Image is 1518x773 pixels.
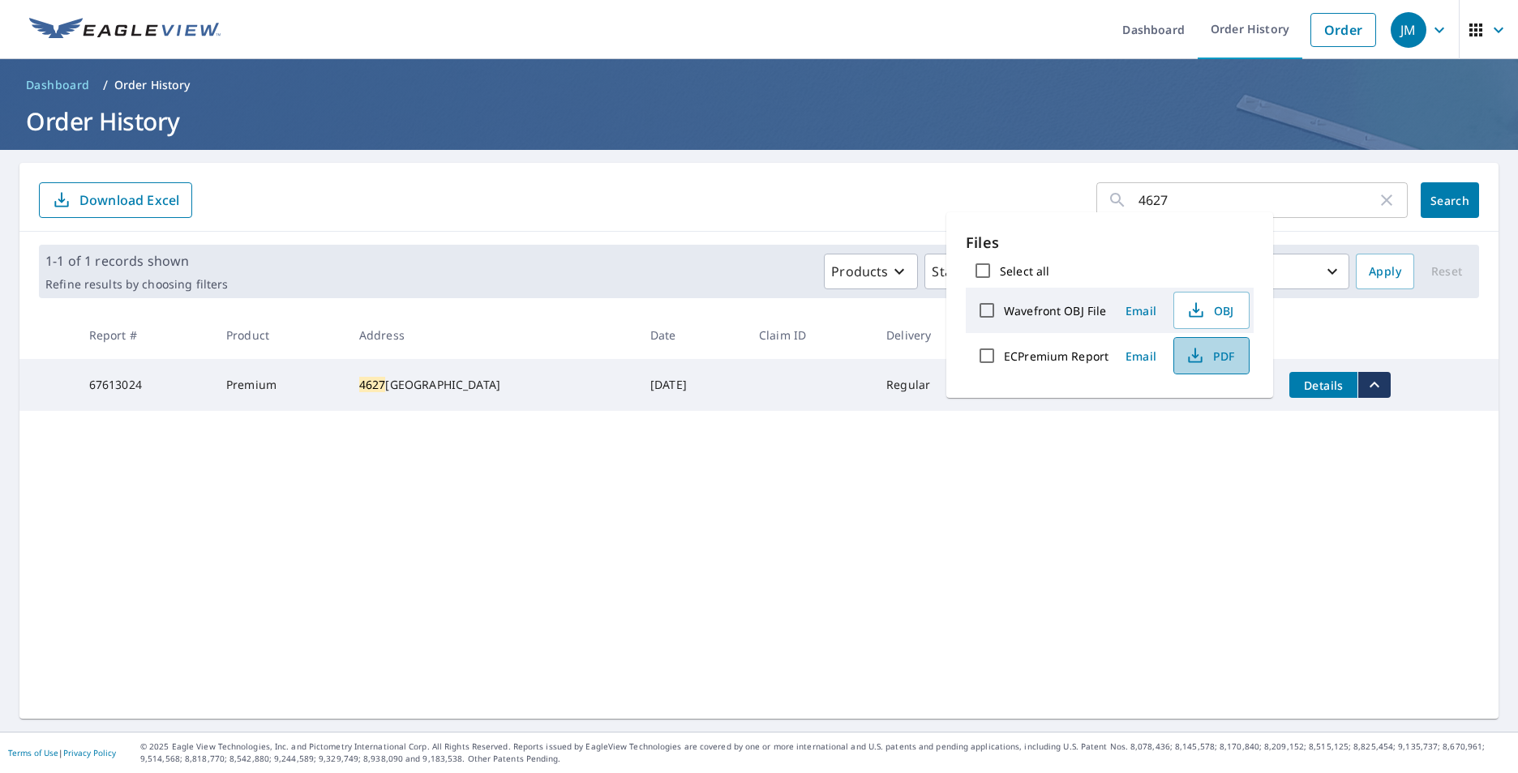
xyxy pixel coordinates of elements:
[1421,182,1479,218] button: Search
[213,359,346,411] td: Premium
[1289,372,1357,398] button: detailsBtn-67613024
[26,77,90,93] span: Dashboard
[1391,12,1426,48] div: JM
[8,747,58,758] a: Terms of Use
[1000,263,1049,279] label: Select all
[1138,177,1377,223] input: Address, Report #, Claim ID, etc.
[932,262,971,281] p: Status
[140,741,1510,765] p: © 2025 Eagle View Technologies, Inc. and Pictometry International Corp. All Rights Reserved. Repo...
[1004,303,1106,318] label: Wavefront OBJ File
[359,377,624,393] div: [GEOGRAPHIC_DATA]
[39,182,192,218] button: Download Excel
[45,251,228,271] p: 1-1 of 1 records shown
[1357,372,1391,398] button: filesDropdownBtn-67613024
[1173,292,1250,329] button: OBJ
[1356,254,1414,289] button: Apply
[79,191,179,209] p: Download Excel
[45,277,228,292] p: Refine results by choosing filters
[1115,298,1167,323] button: Email
[746,311,873,359] th: Claim ID
[19,72,96,98] a: Dashboard
[924,254,1001,289] button: Status
[1173,337,1250,374] button: PDF
[1434,193,1466,208] span: Search
[1115,344,1167,369] button: Email
[63,747,116,758] a: Privacy Policy
[1369,262,1401,282] span: Apply
[824,254,918,289] button: Products
[76,359,213,411] td: 67613024
[637,311,746,359] th: Date
[19,105,1499,138] h1: Order History
[873,359,997,411] td: Regular
[1310,13,1376,47] a: Order
[8,748,116,758] p: |
[19,72,1499,98] nav: breadcrumb
[1184,346,1236,365] span: PDF
[1299,378,1348,393] span: Details
[103,75,108,95] li: /
[637,359,746,411] td: [DATE]
[1004,348,1108,364] label: ECPremium Report
[346,311,637,359] th: Address
[76,311,213,359] th: Report #
[966,232,1254,254] p: Files
[873,311,997,359] th: Delivery
[1121,303,1160,318] span: Email
[1121,348,1160,364] span: Email
[831,262,888,281] p: Products
[359,377,386,392] mark: 4627
[213,311,346,359] th: Product
[114,77,191,93] p: Order History
[29,18,221,42] img: EV Logo
[1184,301,1236,320] span: OBJ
